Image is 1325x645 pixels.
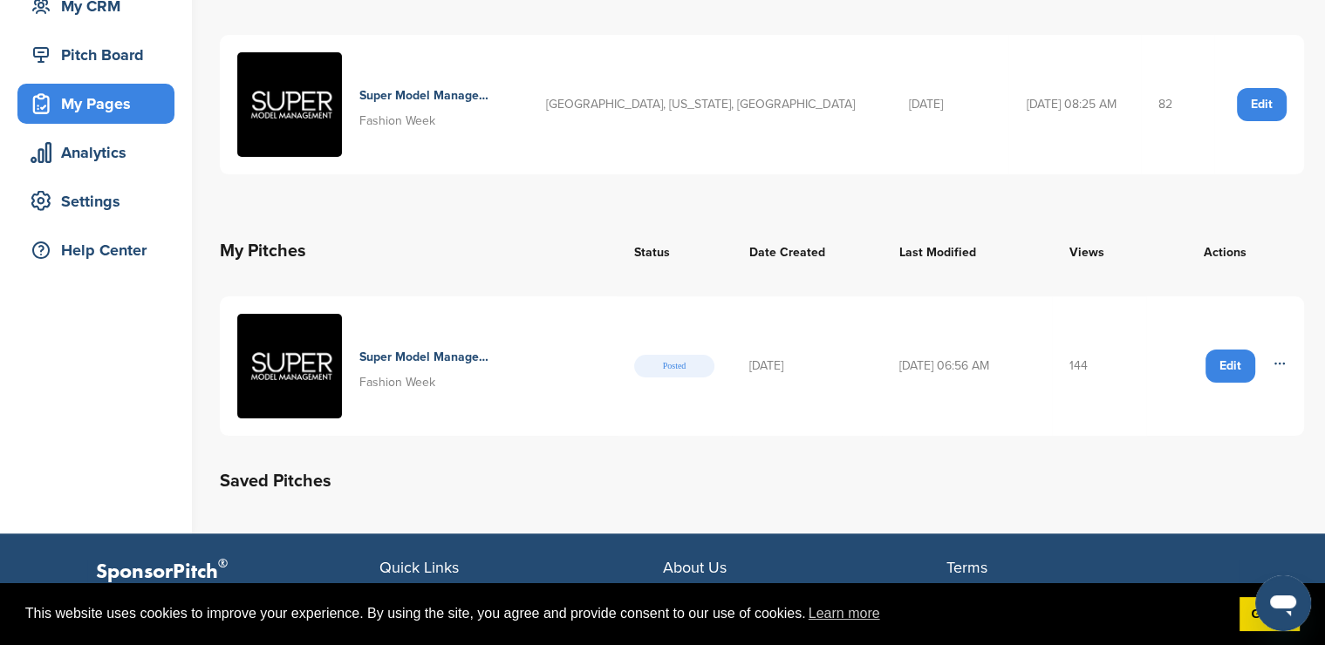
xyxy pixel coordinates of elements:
[634,355,714,377] span: Posted
[891,35,1008,174] td: [DATE]
[17,230,174,270] a: Help Center
[96,560,379,585] p: SponsorPitch
[1237,88,1287,121] a: Edit
[220,467,1304,495] h2: Saved Pitches
[617,220,731,282] th: Status
[237,314,599,418] a: Img 6491 Super Model Management: A Curated Platform For Premium Brand Alignment Fashion Week
[17,181,174,221] a: Settings
[1146,220,1304,282] th: Actions
[882,220,1051,282] th: Last Modified
[26,234,174,266] div: Help Center
[359,375,435,390] span: Fashion Week
[359,113,435,128] span: Fashion Week
[26,39,174,71] div: Pitch Board
[732,296,883,436] td: [DATE]
[26,137,174,168] div: Analytics
[1205,350,1255,383] a: Edit
[237,314,342,418] img: Img 6491
[17,132,174,173] a: Analytics
[1052,220,1147,282] th: Views
[218,553,228,574] span: ®
[806,601,883,627] a: learn more about cookies
[379,558,459,577] span: Quick Links
[882,296,1051,436] td: [DATE] 06:56 AM
[1240,597,1300,632] a: dismiss cookie message
[529,35,891,174] td: [GEOGRAPHIC_DATA], [US_STATE], [GEOGRAPHIC_DATA]
[946,558,987,577] span: Terms
[663,558,727,577] span: About Us
[237,52,511,157] a: Img 6491 Super Model Management Fashion Week
[17,84,174,124] a: My Pages
[732,220,883,282] th: Date Created
[1255,575,1311,631] iframe: Button to launch messaging window
[1008,35,1140,174] td: [DATE] 08:25 AM
[26,186,174,217] div: Settings
[359,86,495,105] h4: Super Model Management
[237,52,342,157] img: Img 6491
[26,88,174,119] div: My Pages
[17,35,174,75] a: Pitch Board
[1141,35,1215,174] td: 82
[359,348,495,367] h4: Super Model Management: A Curated Platform For Premium Brand Alignment
[1052,296,1147,436] td: 144
[220,220,617,282] th: My Pitches
[25,601,1226,627] span: This website uses cookies to improve your experience. By using the site, you agree and provide co...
